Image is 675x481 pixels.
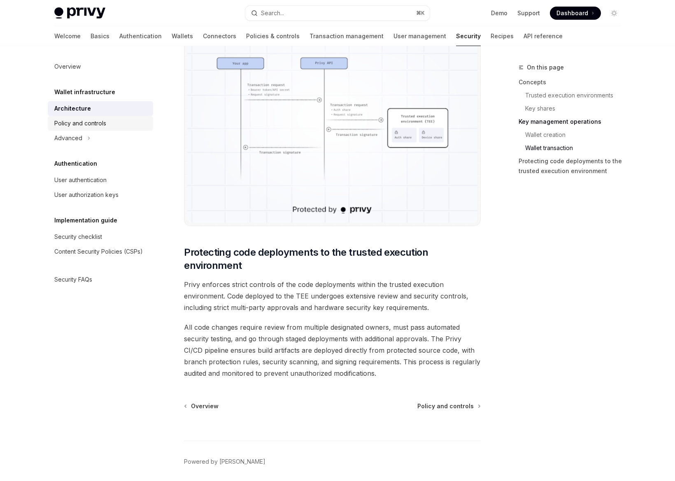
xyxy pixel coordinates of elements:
[184,279,481,313] span: Privy enforces strict controls of the code deployments within the trusted execution environment. ...
[48,173,153,187] a: User authentication
[519,115,627,128] a: Key management operations
[48,59,153,74] a: Overview
[54,133,82,143] div: Advanced
[456,26,481,46] a: Security
[491,9,507,17] a: Demo
[607,7,621,20] button: Toggle dark mode
[393,26,446,46] a: User management
[54,190,119,200] div: User authorization keys
[48,244,153,259] a: Content Security Policies (CSPs)
[246,26,300,46] a: Policies & controls
[519,155,627,178] a: Protecting code deployments to the trusted execution environment
[48,187,153,202] a: User authorization keys
[48,272,153,287] a: Security FAQs
[184,321,481,379] span: All code changes require review from multiple designated owners, must pass automated security tes...
[310,26,384,46] a: Transaction management
[54,62,81,72] div: Overview
[48,229,153,244] a: Security checklist
[556,9,588,17] span: Dashboard
[54,159,97,169] h5: Authentication
[525,128,627,141] a: Wallet creation
[245,6,430,21] button: Search...⌘K
[54,87,115,97] h5: Wallet infrastructure
[54,275,92,284] div: Security FAQs
[191,402,219,410] span: Overview
[119,26,162,46] a: Authentication
[91,26,109,46] a: Basics
[527,62,564,72] span: On this page
[48,116,153,131] a: Policy and controls
[54,118,106,128] div: Policy and controls
[185,402,219,410] a: Overview
[416,10,425,16] span: ⌘ K
[491,26,514,46] a: Recipes
[525,102,627,115] a: Key shares
[417,402,474,410] span: Policy and controls
[54,26,81,46] a: Welcome
[524,26,563,46] a: API reference
[417,402,480,410] a: Policy and controls
[517,9,540,17] a: Support
[48,101,153,116] a: Architecture
[54,232,102,242] div: Security checklist
[54,215,117,225] h5: Implementation guide
[203,26,236,46] a: Connectors
[519,76,627,89] a: Concepts
[54,247,143,257] div: Content Security Policies (CSPs)
[54,104,91,113] div: Architecture
[525,141,627,155] a: Wallet transaction
[187,16,477,222] img: Transaction flow
[261,8,284,18] div: Search...
[54,7,105,19] img: light logo
[54,175,107,185] div: User authentication
[184,246,481,272] span: Protecting code deployments to the trusted execution environment
[172,26,193,46] a: Wallets
[184,458,265,466] a: Powered by [PERSON_NAME]
[550,7,601,20] a: Dashboard
[525,89,627,102] a: Trusted execution environments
